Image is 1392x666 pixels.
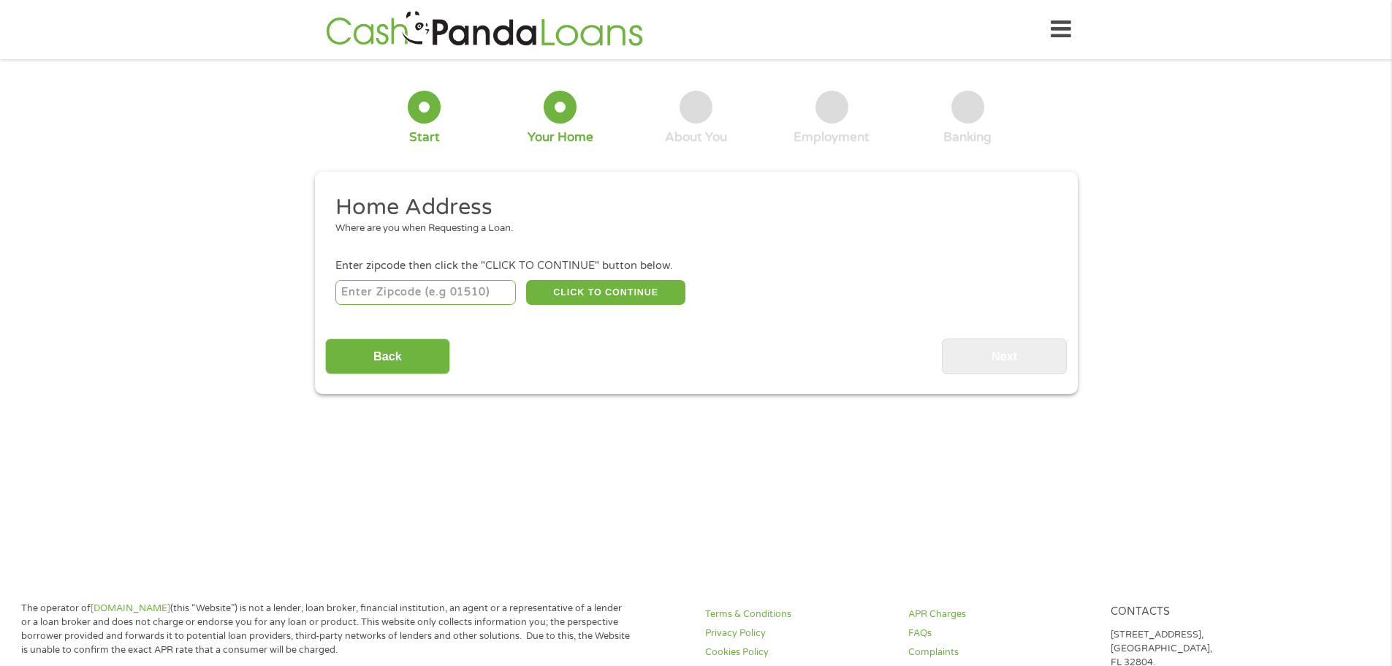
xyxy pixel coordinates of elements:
p: The operator of (this “Website”) is not a lender, loan broker, financial institution, an agent or... [21,602,631,657]
h2: Home Address [335,193,1046,222]
a: Terms & Conditions [705,608,891,621]
a: Cookies Policy [705,646,891,659]
a: Complaints [908,646,1094,659]
a: [DOMAIN_NAME] [91,602,170,614]
a: APR Charges [908,608,1094,621]
div: Enter zipcode then click the "CLICK TO CONTINUE" button below. [335,258,1056,274]
div: Where are you when Requesting a Loan. [335,222,1046,236]
a: FAQs [908,627,1094,640]
a: Privacy Policy [705,627,891,640]
div: Start [409,129,440,145]
div: Employment [794,129,870,145]
div: Banking [943,129,992,145]
button: CLICK TO CONTINUE [526,280,685,305]
input: Back [325,338,450,374]
h4: Contacts [1111,605,1296,619]
img: GetLoanNow Logo [322,9,647,50]
input: Next [942,338,1067,374]
input: Enter Zipcode (e.g 01510) [335,280,516,305]
div: About You [665,129,727,145]
div: Your Home [528,129,593,145]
